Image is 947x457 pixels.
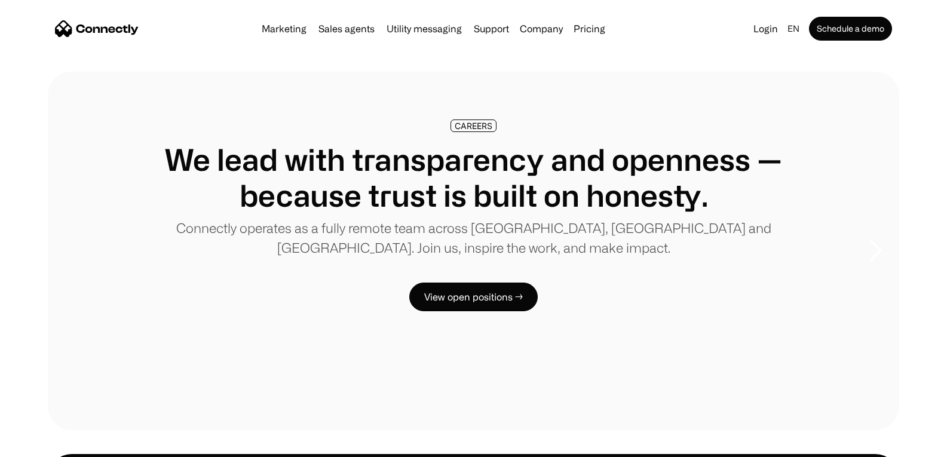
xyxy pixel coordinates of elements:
[12,435,72,453] aside: Language selected: English
[48,72,899,430] div: 1 of 8
[55,20,139,38] a: home
[809,17,892,41] a: Schedule a demo
[409,283,538,311] a: View open positions →
[520,20,563,37] div: Company
[143,218,804,257] p: Connectly operates as a fully remote team across [GEOGRAPHIC_DATA], [GEOGRAPHIC_DATA] and [GEOGRA...
[314,24,379,33] a: Sales agents
[382,24,467,33] a: Utility messaging
[24,436,72,453] ul: Language list
[569,24,610,33] a: Pricing
[749,20,783,37] a: Login
[48,72,899,430] div: carousel
[783,20,807,37] div: en
[257,24,311,33] a: Marketing
[469,24,514,33] a: Support
[851,191,899,311] div: next slide
[787,20,799,37] div: en
[143,142,804,213] h1: We lead with transparency and openness — because trust is built on honesty.
[455,121,492,130] div: CAREERS
[516,20,566,37] div: Company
